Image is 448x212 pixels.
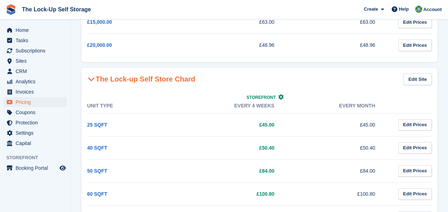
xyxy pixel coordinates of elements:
[87,75,195,83] h2: The Lock-up Self Store Chard
[16,97,58,107] span: Pricing
[16,35,58,45] span: Tasks
[188,11,288,34] td: £63.00
[188,159,288,182] td: £84.00
[4,46,67,56] a: menu
[16,66,58,76] span: CRM
[4,56,67,66] a: menu
[415,6,422,13] img: Andrew Beer
[87,99,188,113] th: Unit Type
[87,42,112,48] a: £20,000.00
[398,142,432,154] a: Edit Prices
[364,6,378,13] span: Create
[188,113,288,136] td: £45.00
[87,168,107,174] a: 50 SQFT
[16,118,58,128] span: Protection
[16,56,58,66] span: Sites
[188,182,288,205] td: £100.80
[188,136,288,159] td: £50.40
[289,99,389,113] th: Every month
[16,87,58,97] span: Invoices
[4,118,67,128] a: menu
[16,25,58,35] span: Home
[4,138,67,148] a: menu
[423,6,442,13] span: Account
[87,191,107,197] a: 60 SQFT
[4,107,67,117] a: menu
[398,39,432,51] a: Edit Prices
[188,99,288,113] th: Every 4 weeks
[398,188,432,200] a: Edit Prices
[6,154,70,161] span: Storefront
[16,163,58,173] span: Booking Portal
[4,66,67,76] a: menu
[398,119,432,131] a: Edit Prices
[87,122,107,128] a: 25 SQFT
[399,6,409,13] span: Help
[4,163,67,173] a: menu
[4,97,67,107] a: menu
[87,145,107,151] a: 40 SQFT
[289,113,389,136] td: £45.00
[4,77,67,87] a: menu
[403,73,432,85] a: Edit Site
[16,46,58,56] span: Subscriptions
[6,4,16,15] img: stora-icon-8386f47178a22dfd0bd8f6a31ec36ba5ce8667c1dd55bd0f319d3a0aa187defe.svg
[19,4,94,15] a: The Lock-Up Self Storage
[398,16,432,28] a: Edit Prices
[4,87,67,97] a: menu
[4,35,67,45] a: menu
[246,95,284,100] a: Storefront
[246,95,276,100] span: Storefront
[16,128,58,138] span: Settings
[16,77,58,87] span: Analytics
[289,34,389,57] td: £48.96
[16,107,58,117] span: Coupons
[289,159,389,182] td: £84.00
[87,19,112,25] a: £15,000.00
[289,136,389,159] td: £50.40
[4,128,67,138] a: menu
[188,34,288,57] td: £48.96
[398,165,432,177] a: Edit Prices
[289,182,389,205] td: £100.80
[58,164,67,172] a: Preview store
[289,11,389,34] td: £63.00
[16,138,58,148] span: Capital
[4,25,67,35] a: menu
